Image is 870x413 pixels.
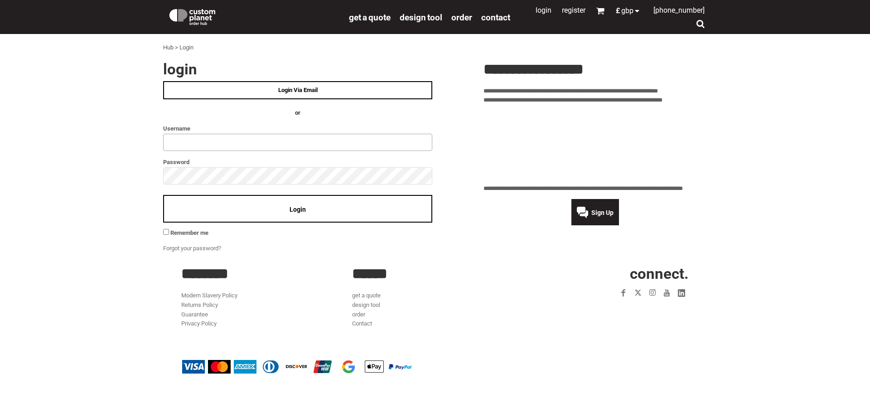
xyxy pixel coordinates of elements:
a: order [451,12,472,22]
span: get a quote [349,12,391,23]
span: Contact [481,12,510,23]
iframe: Customer reviews powered by Trustpilot [564,306,689,316]
span: Login Via Email [278,87,318,93]
a: design tool [400,12,442,22]
a: get a quote [352,292,381,299]
img: Apple Pay [363,360,386,374]
label: Username [163,123,432,134]
span: order [451,12,472,23]
a: Login [536,6,551,15]
img: China UnionPay [311,360,334,374]
a: Register [562,6,585,15]
span: GBP [621,7,633,15]
input: Remember me [163,229,169,235]
img: Google Pay [337,360,360,374]
div: > [175,43,178,53]
a: design tool [352,301,380,308]
iframe: Customer reviews powered by Trustpilot [483,111,707,179]
span: [PHONE_NUMBER] [653,6,705,15]
span: design tool [400,12,442,23]
img: American Express [234,360,256,374]
img: Visa [182,360,205,374]
label: Password [163,157,432,167]
div: Login [179,43,193,53]
span: Sign Up [591,209,614,216]
a: Contact [481,12,510,22]
span: Login [290,206,306,213]
a: Privacy Policy [181,320,217,327]
h2: Login [163,62,432,77]
a: Login Via Email [163,81,432,99]
span: £ [616,7,621,15]
span: Remember me [170,229,208,236]
a: get a quote [349,12,391,22]
img: Diners Club [260,360,282,374]
img: Mastercard [208,360,231,374]
img: Discover [285,360,308,374]
a: Modern Slavery Policy [181,292,237,299]
a: Custom Planet [163,2,344,29]
a: Hub [163,44,174,51]
h4: OR [163,108,432,118]
a: Forgot your password? [163,245,221,252]
a: Guarantee [181,311,208,318]
img: PayPal [389,364,411,369]
a: Contact [352,320,372,327]
img: Custom Planet [168,7,217,25]
a: Returns Policy [181,301,218,308]
a: order [352,311,365,318]
h2: CONNECT. [523,266,689,281]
